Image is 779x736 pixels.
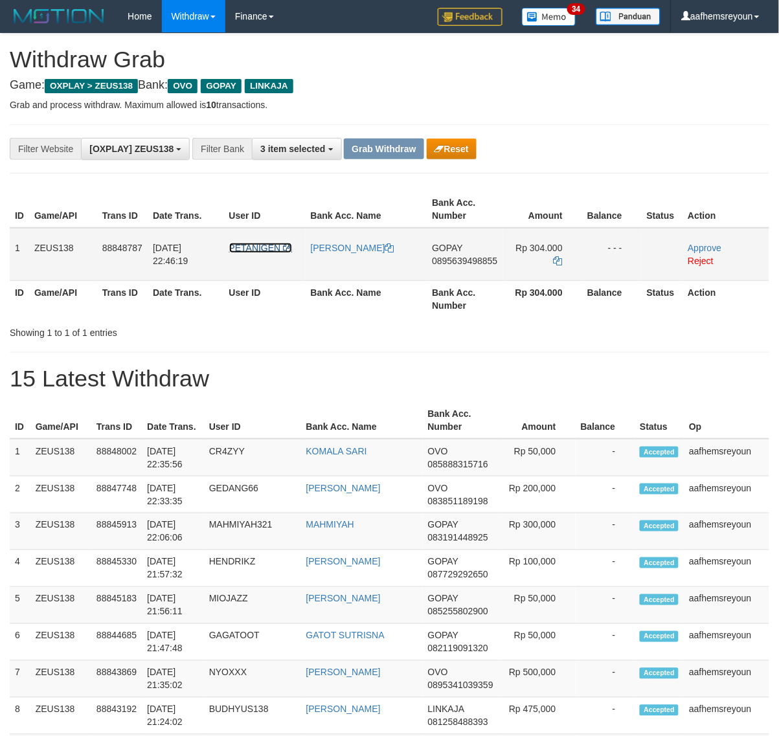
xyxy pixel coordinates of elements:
td: aafhemsreyoun [684,624,769,661]
div: Filter Website [10,138,81,160]
span: Accepted [640,484,679,495]
td: ZEUS138 [30,439,91,476]
th: Date Trans. [142,402,204,439]
td: aafhemsreyoun [684,661,769,698]
td: GEDANG66 [204,476,301,513]
td: - [576,698,635,735]
h1: 15 Latest Withdraw [10,366,769,392]
a: [PERSON_NAME] [306,483,381,493]
span: Accepted [640,668,679,679]
td: 8 [10,698,30,735]
td: - [576,476,635,513]
span: Copy 087729292650 to clipboard [428,570,488,580]
span: Copy 082119091320 to clipboard [428,643,488,654]
th: Balance [582,280,642,317]
a: [PERSON_NAME] [306,594,381,604]
td: aafhemsreyoun [684,698,769,735]
img: panduan.png [596,8,660,25]
th: User ID [224,191,306,228]
span: 88848787 [102,243,142,253]
td: Rp 50,000 [499,624,576,661]
span: Accepted [640,594,679,605]
td: BUDHYUS138 [204,698,301,735]
span: 34 [567,3,585,15]
td: [DATE] 22:33:35 [142,476,204,513]
td: 2 [10,476,30,513]
a: [PERSON_NAME] [306,704,381,715]
th: Balance [576,402,635,439]
td: - [576,439,635,476]
div: Filter Bank [192,138,252,160]
td: - [576,587,635,624]
td: 5 [10,587,30,624]
td: 88844685 [91,624,142,661]
th: Action [683,280,769,317]
td: - [576,513,635,550]
td: ZEUS138 [29,228,97,281]
a: Copy 304000 to clipboard [554,256,563,266]
button: [OXPLAY] ZEUS138 [81,138,190,160]
td: NYOXXX [204,661,301,698]
p: Grab and process withdraw. Maximum allowed is transactions. [10,98,769,111]
span: [OXPLAY] ZEUS138 [89,144,174,154]
td: ZEUS138 [30,698,91,735]
span: Copy 0895341039359 to clipboard [428,680,493,691]
span: OVO [428,667,448,678]
span: Accepted [640,520,679,531]
td: [DATE] 21:35:02 [142,661,204,698]
td: aafhemsreyoun [684,476,769,513]
td: [DATE] 21:56:11 [142,587,204,624]
span: OVO [428,446,448,456]
th: Balance [582,191,642,228]
td: - [576,624,635,661]
td: MIOJAZZ [204,587,301,624]
td: ZEUS138 [30,587,91,624]
td: ZEUS138 [30,624,91,661]
td: HENDRIKZ [204,550,301,587]
td: 88848002 [91,439,142,476]
th: ID [10,280,29,317]
span: OVO [428,483,448,493]
span: Accepted [640,631,679,642]
td: 4 [10,550,30,587]
img: MOTION_logo.png [10,6,108,26]
td: 88845183 [91,587,142,624]
td: 7 [10,661,30,698]
td: Rp 475,000 [499,698,576,735]
div: Showing 1 to 1 of 1 entries [10,321,315,339]
th: Bank Acc. Number [423,402,499,439]
td: 88843192 [91,698,142,735]
th: Rp 304.000 [503,280,582,317]
span: OVO [168,79,198,93]
span: 3 item selected [260,144,325,154]
span: GOPAY [201,79,242,93]
td: Rp 200,000 [499,476,576,513]
td: - - - [582,228,642,281]
th: Date Trans. [148,280,224,317]
a: [PERSON_NAME] [306,557,381,567]
th: Bank Acc. Name [306,191,427,228]
td: [DATE] 21:47:48 [142,624,204,661]
td: [DATE] 21:24:02 [142,698,204,735]
span: Copy 081258488393 to clipboard [428,717,488,728]
td: 88845913 [91,513,142,550]
button: Reset [427,139,477,159]
td: aafhemsreyoun [684,587,769,624]
span: Accepted [640,705,679,716]
th: Bank Acc. Name [301,402,423,439]
span: Rp 304.000 [516,243,563,253]
img: Feedback.jpg [438,8,502,26]
td: 1 [10,228,29,281]
td: - [576,661,635,698]
span: Accepted [640,557,679,568]
h4: Game: Bank: [10,79,769,92]
a: [PERSON_NAME] [306,667,381,678]
td: 88845330 [91,550,142,587]
span: Copy 0895639498855 to clipboard [432,256,497,266]
td: - [576,550,635,587]
td: Rp 300,000 [499,513,576,550]
th: Status [642,280,683,317]
span: Copy 083191448925 to clipboard [428,533,488,543]
a: Approve [688,243,721,253]
td: aafhemsreyoun [684,513,769,550]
